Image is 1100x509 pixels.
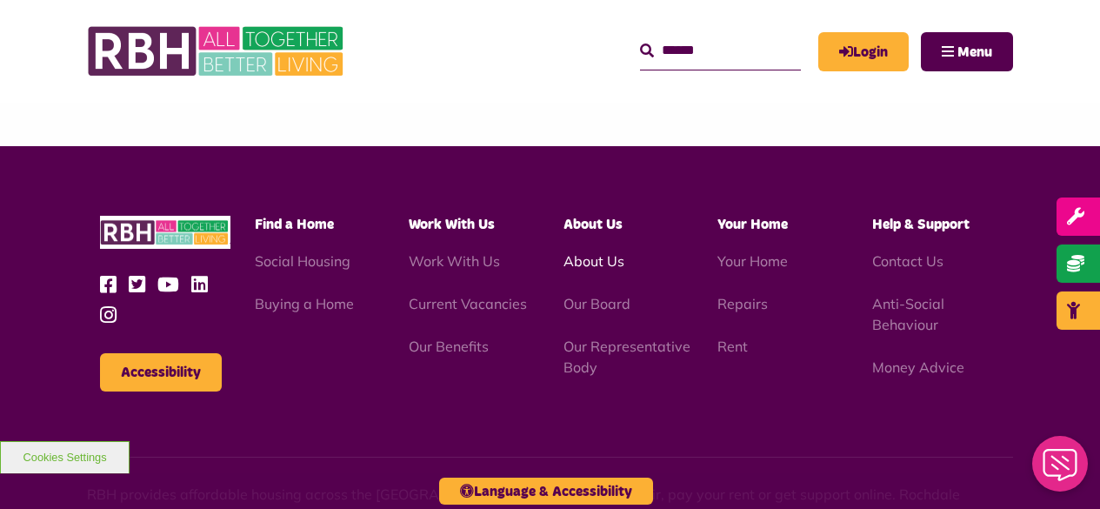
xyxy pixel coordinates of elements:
a: Our Benefits [409,338,489,355]
a: MyRBH [818,32,909,71]
a: Anti-Social Behaviour [872,295,944,333]
span: Work With Us [409,218,495,231]
button: Navigation [921,32,1013,71]
span: Your Home [717,218,788,231]
a: Work With Us [409,252,500,270]
span: About Us [563,218,623,231]
a: Social Housing - open in a new tab [255,252,350,270]
span: Help & Support [872,218,970,231]
a: Our Board [563,295,630,312]
a: Your Home [717,252,788,270]
a: Our Representative Body [563,338,690,376]
a: Buying a Home [255,295,354,312]
a: Contact Us [872,252,943,270]
img: RBH [87,17,348,85]
a: Repairs [717,295,768,312]
button: Accessibility [100,353,222,392]
a: About Us [563,252,624,270]
input: Search [640,32,801,70]
a: Rent [717,338,748,355]
iframe: Netcall Web Assistant for live chat [1022,431,1100,509]
span: Menu [957,45,992,59]
a: Current Vacancies [409,295,527,312]
img: RBH [100,216,230,250]
button: Language & Accessibility [439,478,653,505]
a: Money Advice [872,358,964,376]
span: Find a Home [255,218,334,231]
